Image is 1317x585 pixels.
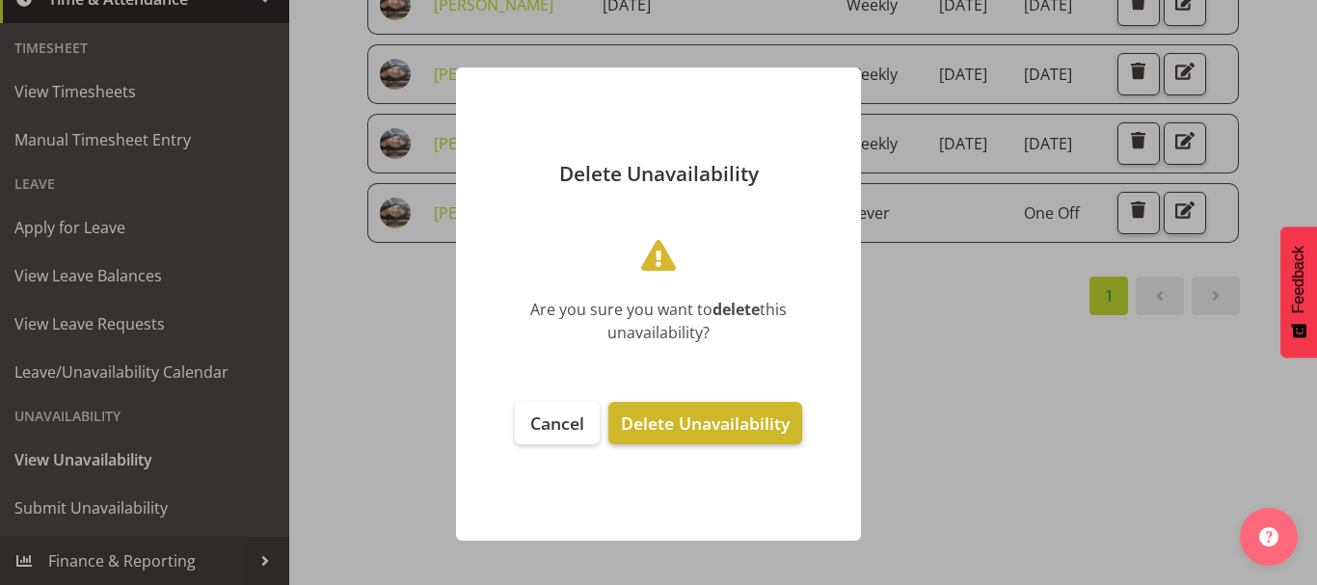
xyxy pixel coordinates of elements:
button: Feedback - Show survey [1280,226,1317,358]
p: Delete Unavailability [475,164,842,184]
div: Are you sure you want to this unavailability? [485,298,832,344]
b: delete [712,299,760,320]
span: Cancel [530,412,584,435]
span: Delete Unavailability [621,412,790,435]
button: Delete Unavailability [608,402,802,444]
button: Cancel [515,402,600,444]
img: help-xxl-2.png [1259,527,1278,546]
span: Feedback [1290,246,1307,313]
